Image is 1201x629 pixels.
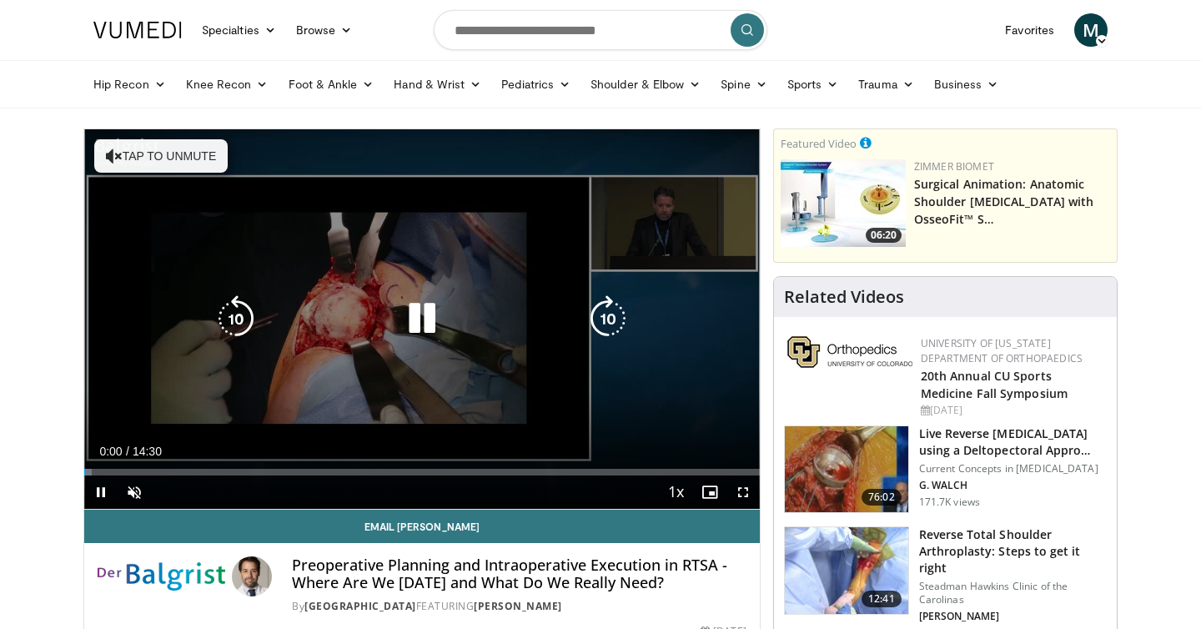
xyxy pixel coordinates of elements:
[126,445,129,458] span: /
[1074,13,1108,47] a: M
[919,580,1107,606] p: Steadman Hawkins Clinic of the Carolinas
[434,10,767,50] input: Search topics, interventions
[580,68,711,101] a: Shoulder & Elbow
[176,68,279,101] a: Knee Recon
[848,68,924,101] a: Trauma
[919,526,1107,576] h3: Reverse Total Shoulder Arthroplasty: Steps to get it right
[787,336,912,368] img: 355603a8-37da-49b6-856f-e00d7e9307d3.png.150x105_q85_autocrop_double_scale_upscale_version-0.2.png
[921,403,1103,418] div: [DATE]
[784,287,904,307] h4: Related Videos
[921,336,1083,365] a: University of [US_STATE] Department of Orthopaedics
[118,476,151,509] button: Unmute
[919,479,1107,492] p: G. WALCH
[232,556,272,596] img: Avatar
[93,22,182,38] img: VuMedi Logo
[866,228,902,243] span: 06:20
[995,13,1064,47] a: Favorites
[474,599,562,613] a: [PERSON_NAME]
[914,176,1094,227] a: Surgical Animation: Anatomic Shoulder [MEDICAL_DATA] with OsseoFit™ S…
[99,445,122,458] span: 0:00
[914,159,994,174] a: Zimmer Biomet
[726,476,760,509] button: Fullscreen
[98,556,225,596] img: Balgrist University Hospital
[133,445,162,458] span: 14:30
[781,159,906,247] img: 84e7f812-2061-4fff-86f6-cdff29f66ef4.150x105_q85_crop-smart_upscale.jpg
[862,591,902,607] span: 12:41
[781,136,857,151] small: Featured Video
[784,425,1107,514] a: 76:02 Live Reverse [MEDICAL_DATA] using a Deltopectoral Appro… Current Concepts in [MEDICAL_DATA]...
[785,426,908,513] img: 684033_3.png.150x105_q85_crop-smart_upscale.jpg
[83,68,176,101] a: Hip Recon
[84,476,118,509] button: Pause
[84,129,760,510] video-js: Video Player
[192,13,286,47] a: Specialties
[921,368,1068,401] a: 20th Annual CU Sports Medicine Fall Symposium
[491,68,580,101] a: Pediatrics
[919,425,1107,459] h3: Live Reverse [MEDICAL_DATA] using a Deltopectoral Appro…
[304,599,416,613] a: [GEOGRAPHIC_DATA]
[94,139,228,173] button: Tap to unmute
[693,476,726,509] button: Enable picture-in-picture mode
[919,496,980,509] p: 171.7K views
[919,462,1107,476] p: Current Concepts in [MEDICAL_DATA]
[84,510,760,543] a: Email [PERSON_NAME]
[781,159,906,247] a: 06:20
[660,476,693,509] button: Playback Rate
[384,68,491,101] a: Hand & Wrist
[286,13,363,47] a: Browse
[279,68,384,101] a: Foot & Ankle
[777,68,849,101] a: Sports
[292,599,746,614] div: By FEATURING
[862,489,902,506] span: 76:02
[919,610,1107,623] p: [PERSON_NAME]
[711,68,776,101] a: Spine
[924,68,1009,101] a: Business
[84,469,760,476] div: Progress Bar
[292,556,746,592] h4: Preoperative Planning and Intraoperative Execution in RTSA - Where Are We [DATE] and What Do We R...
[785,527,908,614] img: 326034_0000_1.png.150x105_q85_crop-smart_upscale.jpg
